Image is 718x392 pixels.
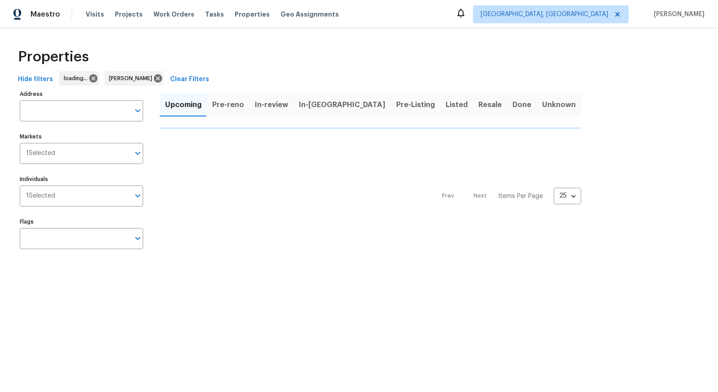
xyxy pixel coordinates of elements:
[235,10,270,19] span: Properties
[396,99,435,111] span: Pre-Listing
[105,71,164,86] div: [PERSON_NAME]
[86,10,104,19] span: Visits
[205,11,224,17] span: Tasks
[18,52,89,61] span: Properties
[542,99,576,111] span: Unknown
[299,99,385,111] span: In-[GEOGRAPHIC_DATA]
[31,10,60,19] span: Maestro
[14,71,57,88] button: Hide filters
[554,184,581,207] div: 25
[64,74,91,83] span: loading...
[170,74,209,85] span: Clear Filters
[109,74,156,83] span: [PERSON_NAME]
[512,99,531,111] span: Done
[131,104,144,117] button: Open
[446,99,468,111] span: Listed
[20,177,143,182] label: Individuals
[498,192,543,201] p: Items Per Page
[165,99,201,111] span: Upcoming
[20,134,143,139] label: Markets
[20,219,143,224] label: Flags
[212,99,244,111] span: Pre-reno
[280,10,339,19] span: Geo Assignments
[166,71,213,88] button: Clear Filters
[131,147,144,159] button: Open
[131,232,144,245] button: Open
[478,99,502,111] span: Resale
[26,150,55,157] span: 1 Selected
[26,192,55,200] span: 1 Selected
[433,134,581,258] nav: Pagination Navigation
[131,190,144,202] button: Open
[650,10,705,19] span: [PERSON_NAME]
[115,10,143,19] span: Projects
[59,71,99,86] div: loading...
[481,10,608,19] span: [GEOGRAPHIC_DATA], [GEOGRAPHIC_DATA]
[153,10,194,19] span: Work Orders
[18,74,53,85] span: Hide filters
[20,91,143,97] label: Address
[255,99,288,111] span: In-review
